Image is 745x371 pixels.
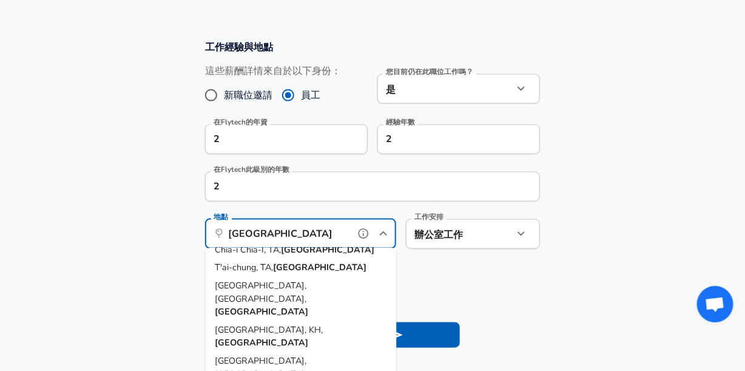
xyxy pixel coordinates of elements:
[205,124,341,154] input: 0
[375,225,392,242] button: Close
[274,262,367,274] strong: [GEOGRAPHIC_DATA]
[215,324,323,336] span: [GEOGRAPHIC_DATA], KH,
[377,74,513,104] div: 是
[214,214,228,221] label: 地點
[697,286,733,322] div: 打開聊天
[205,64,341,78] label: 這些薪酬詳情來自於以下身份：
[214,119,268,126] label: 在Flytech的年資
[224,88,272,103] span: 新職位邀請
[215,262,274,274] span: T'ai-chung, TA,
[377,124,513,154] input: 7
[215,279,307,305] span: [GEOGRAPHIC_DATA], [GEOGRAPHIC_DATA],
[281,243,375,256] strong: [GEOGRAPHIC_DATA]
[214,166,289,174] label: 在Flytech此級別的年數
[301,88,320,103] span: 員工
[386,69,473,76] label: 您目前仍在此職位工作嗎？
[205,172,513,202] input: 1
[215,337,309,349] strong: [GEOGRAPHIC_DATA]
[386,119,415,126] label: 經驗年數
[354,225,373,243] button: help
[215,306,309,318] strong: [GEOGRAPHIC_DATA]
[205,40,540,54] h3: 工作經驗與地點
[406,219,495,249] div: 辦公室工作
[414,214,443,221] label: 工作安排
[215,243,281,256] span: Chia-i Chia-I, TA,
